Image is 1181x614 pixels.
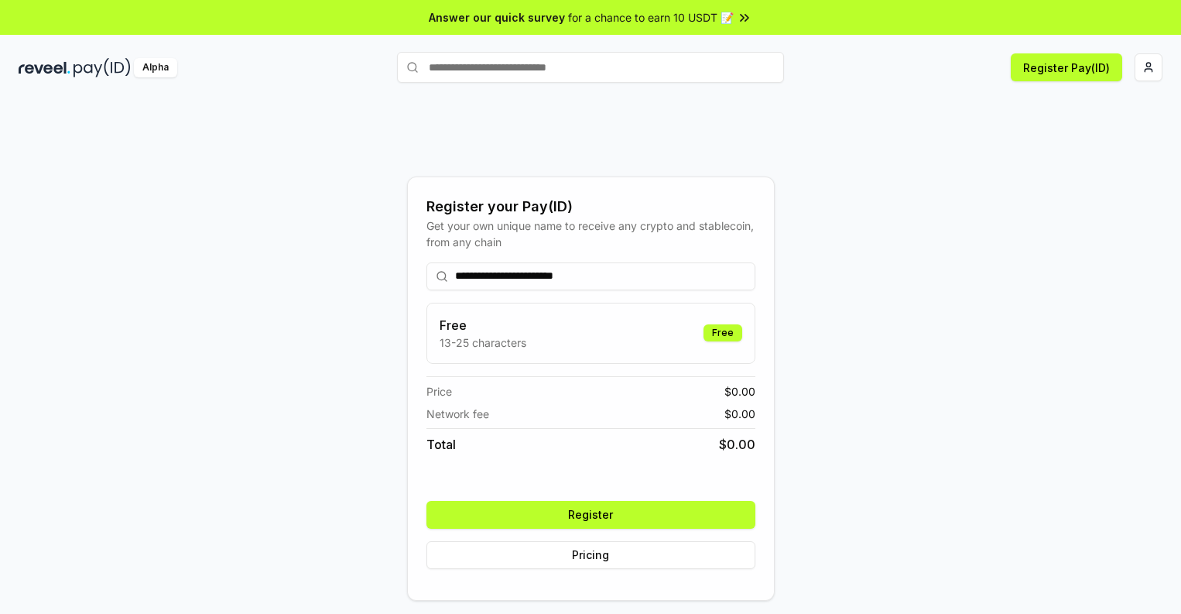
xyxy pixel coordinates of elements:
[426,383,452,400] span: Price
[703,324,742,341] div: Free
[568,9,734,26] span: for a chance to earn 10 USDT 📝
[440,334,526,351] p: 13-25 characters
[74,58,131,77] img: pay_id
[429,9,565,26] span: Answer our quick survey
[1011,53,1122,81] button: Register Pay(ID)
[426,541,755,569] button: Pricing
[426,435,456,454] span: Total
[724,406,755,422] span: $ 0.00
[440,316,526,334] h3: Free
[426,218,755,250] div: Get your own unique name to receive any crypto and stablecoin, from any chain
[426,501,755,529] button: Register
[134,58,177,77] div: Alpha
[426,196,755,218] div: Register your Pay(ID)
[724,383,755,400] span: $ 0.00
[19,58,70,77] img: reveel_dark
[719,435,755,454] span: $ 0.00
[426,406,489,422] span: Network fee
